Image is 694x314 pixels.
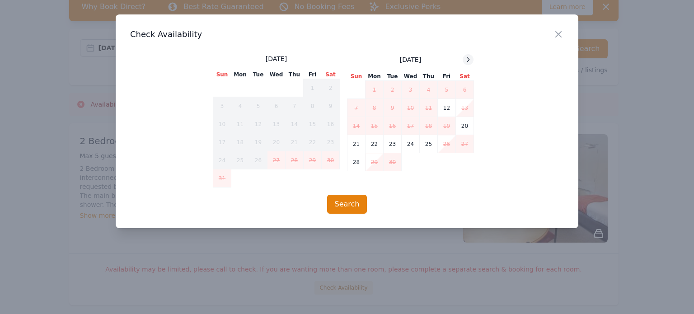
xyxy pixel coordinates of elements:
[304,151,322,169] td: 29
[304,70,322,79] th: Fri
[304,97,322,115] td: 8
[249,115,267,133] td: 12
[213,70,231,79] th: Sun
[286,70,304,79] th: Thu
[384,135,402,153] td: 23
[322,97,340,115] td: 9
[347,72,366,81] th: Sun
[420,81,438,99] td: 4
[249,97,267,115] td: 5
[402,72,420,81] th: Wed
[286,133,304,151] td: 21
[366,72,384,81] th: Mon
[366,81,384,99] td: 1
[322,115,340,133] td: 16
[231,151,249,169] td: 25
[267,151,286,169] td: 27
[384,153,402,171] td: 30
[366,99,384,117] td: 8
[304,79,322,97] td: 1
[402,81,420,99] td: 3
[267,133,286,151] td: 20
[384,72,402,81] th: Tue
[438,99,456,117] td: 12
[347,117,366,135] td: 14
[322,70,340,79] th: Sat
[267,97,286,115] td: 6
[130,29,564,40] h3: Check Availability
[266,54,287,63] span: [DATE]
[347,153,366,171] td: 28
[304,133,322,151] td: 22
[438,72,456,81] th: Fri
[384,99,402,117] td: 9
[456,72,474,81] th: Sat
[402,117,420,135] td: 17
[347,99,366,117] td: 7
[420,72,438,81] th: Thu
[213,115,231,133] td: 10
[456,81,474,99] td: 6
[213,169,231,187] td: 31
[213,133,231,151] td: 17
[366,153,384,171] td: 29
[384,117,402,135] td: 16
[249,133,267,151] td: 19
[231,133,249,151] td: 18
[456,99,474,117] td: 13
[456,117,474,135] td: 20
[249,151,267,169] td: 26
[456,135,474,153] td: 27
[384,81,402,99] td: 2
[322,133,340,151] td: 23
[327,195,367,214] button: Search
[420,135,438,153] td: 25
[366,135,384,153] td: 22
[400,55,421,64] span: [DATE]
[402,99,420,117] td: 10
[420,117,438,135] td: 18
[322,79,340,97] td: 2
[231,115,249,133] td: 11
[213,97,231,115] td: 3
[249,70,267,79] th: Tue
[286,115,304,133] td: 14
[347,135,366,153] td: 21
[286,151,304,169] td: 28
[438,117,456,135] td: 19
[402,135,420,153] td: 24
[438,81,456,99] td: 5
[366,117,384,135] td: 15
[438,135,456,153] td: 26
[286,97,304,115] td: 7
[322,151,340,169] td: 30
[267,70,286,79] th: Wed
[304,115,322,133] td: 15
[213,151,231,169] td: 24
[231,70,249,79] th: Mon
[231,97,249,115] td: 4
[267,115,286,133] td: 13
[420,99,438,117] td: 11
